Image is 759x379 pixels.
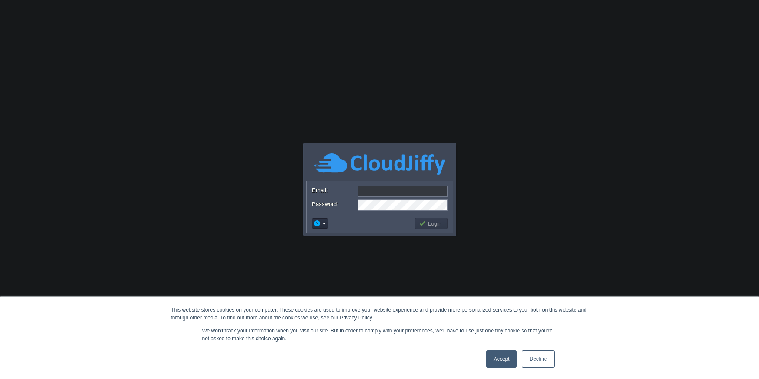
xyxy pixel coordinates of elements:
[312,186,357,195] label: Email:
[419,219,444,227] button: Login
[312,199,357,209] label: Password:
[522,350,554,368] a: Decline
[314,152,445,176] img: CloudJiffy
[486,350,517,368] a: Accept
[171,306,588,322] div: This website stores cookies on your computer. These cookies are used to improve your website expe...
[202,327,557,342] p: We won't track your information when you visit our site. But in order to comply with your prefere...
